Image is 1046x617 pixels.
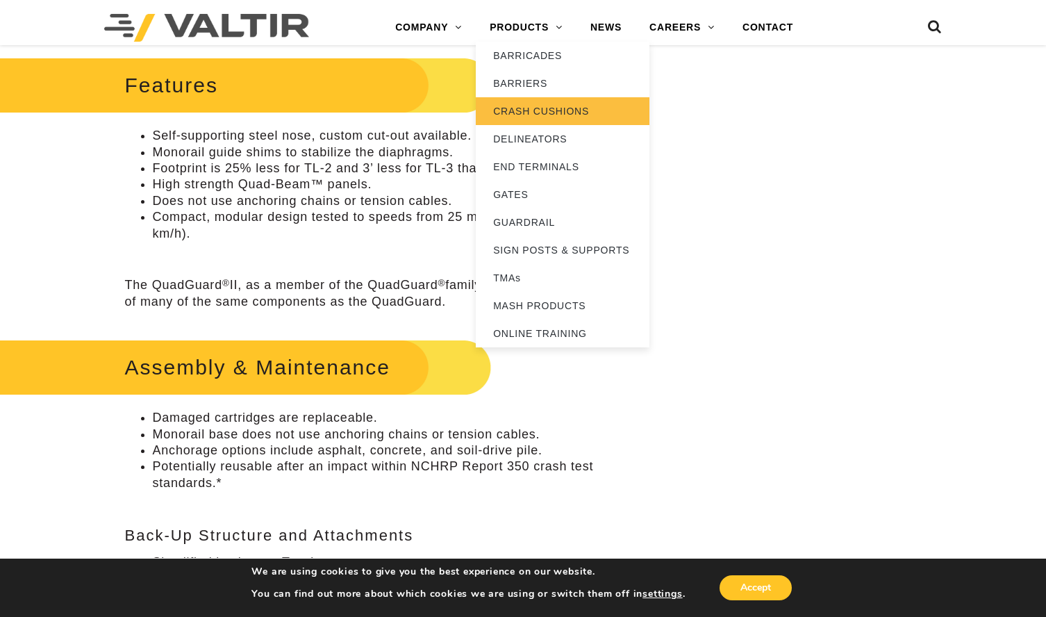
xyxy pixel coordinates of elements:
p: The QuadGuard II, as a member of the QuadGuard family of crash cushions, consists of many of the ... [125,277,661,310]
a: GUARDRAIL [476,208,649,236]
a: CONTACT [729,14,807,42]
li: High strength Quad-Beam™ panels. [153,176,661,192]
h3: Back-Up Structure and Attachments [125,527,661,544]
li: Simplified backups – Tension strut or concrete [153,554,661,570]
p: You can find out more about which cookies we are using or switch them off in . [251,588,685,600]
a: NEWS [576,14,636,42]
li: Compact, modular design tested to speeds from 25 mph (40 km/h) to 62 mph (100 km/h). [153,209,661,242]
a: DELINEATORS [476,125,649,153]
li: Monorail base does not use anchoring chains or tension cables. [153,427,661,443]
li: Damaged cartridges are replaceable. [153,410,661,426]
a: ONLINE TRAINING [476,320,649,347]
sup: ® [222,278,230,288]
li: Potentially reusable after an impact within NCHRP Report 350 crash test standards.* [153,459,661,491]
p: We are using cookies to give you the best experience on our website. [251,566,685,578]
li: Monorail guide shims to stabilize the diaphragms. [153,145,661,161]
a: SIGN POSTS & SUPPORTS [476,236,649,264]
li: Anchorage options include asphalt, concrete, and soil-drive pile. [153,443,661,459]
a: GATES [476,181,649,208]
a: TMAs [476,264,649,292]
img: Valtir [104,14,309,42]
li: Footprint is 25% less for TL-2 and 3’ less for TL-3 than the original QuadGuard . [153,161,661,176]
button: Accept [720,575,792,600]
li: Self-supporting steel nose, custom cut-out available. [153,128,661,144]
a: BARRIERS [476,69,649,97]
a: PRODUCTS [476,14,576,42]
a: BARRICADES [476,42,649,69]
li: Does not use anchoring chains or tension cables. [153,193,661,209]
a: CRASH CUSHIONS [476,97,649,125]
a: COMPANY [381,14,476,42]
a: MASH PRODUCTS [476,292,649,320]
button: settings [642,588,682,600]
a: CAREERS [636,14,729,42]
sup: ® [438,278,445,288]
a: END TERMINALS [476,153,649,181]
